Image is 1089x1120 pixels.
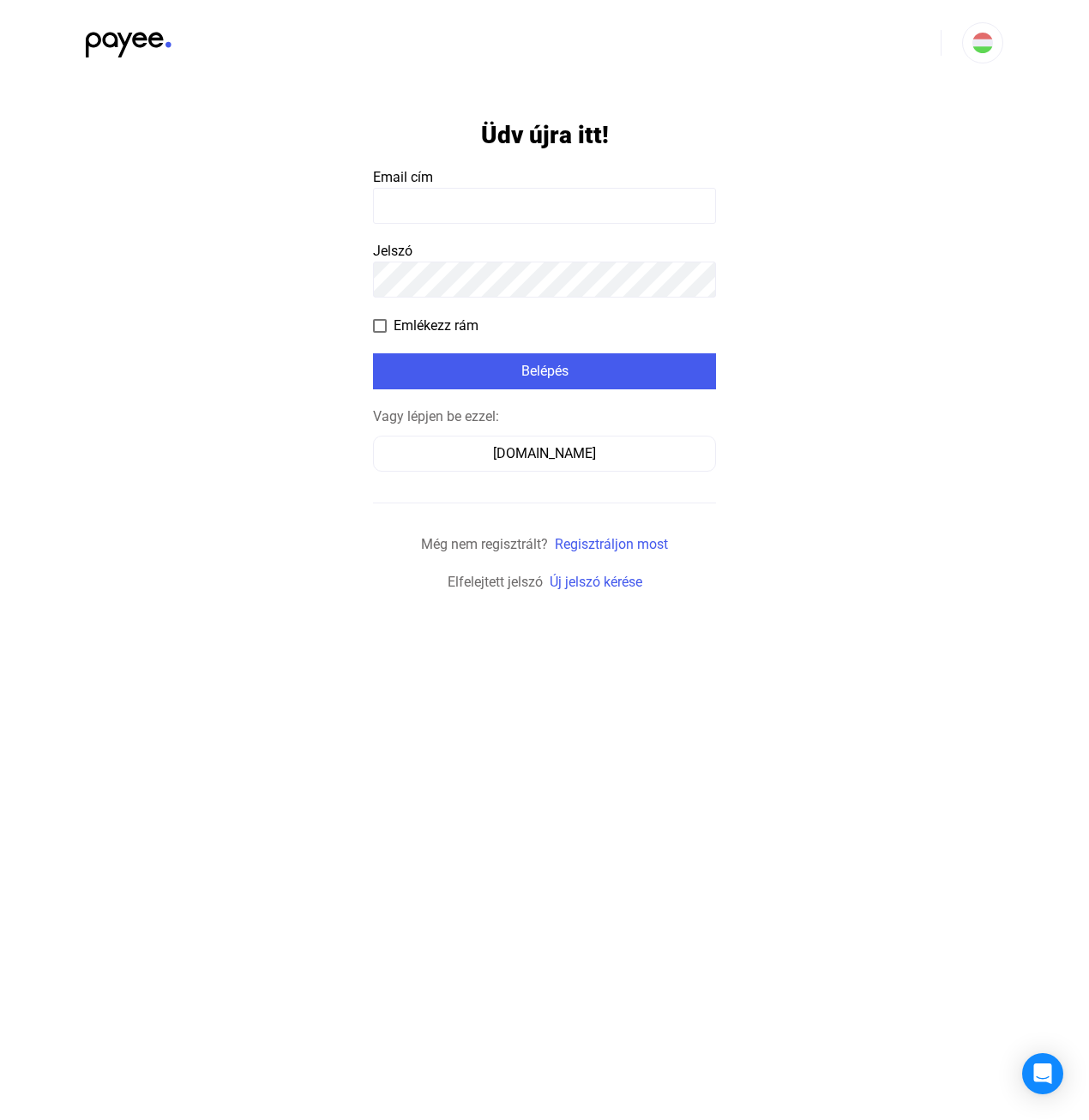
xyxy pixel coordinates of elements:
a: Regisztráljon most [555,536,668,552]
h1: Üdv újra itt! [481,120,609,150]
span: Jelszó [373,243,412,259]
span: Elfelejtett jelszó [448,574,543,590]
span: Emlékezz rám [394,316,478,336]
div: Open Intercom Messenger [1022,1053,1063,1094]
img: HU [972,33,993,53]
a: Új jelszó kérése [550,574,642,590]
div: [DOMAIN_NAME] [379,443,710,464]
span: Email cím [373,169,433,185]
img: black-payee-blue-dot.svg [86,22,171,57]
div: Belépés [378,361,711,382]
button: HU [962,22,1003,63]
a: [DOMAIN_NAME] [373,445,716,461]
div: Vagy lépjen be ezzel: [373,406,716,427]
button: [DOMAIN_NAME] [373,436,716,472]
span: Még nem regisztrált? [421,536,548,552]
button: Belépés [373,353,716,389]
